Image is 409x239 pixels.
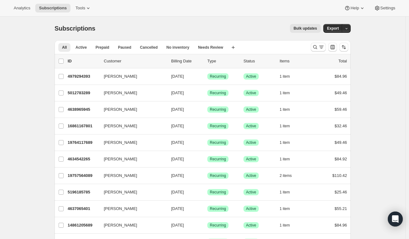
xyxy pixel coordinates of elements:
[68,222,99,228] p: 14861205689
[118,45,131,50] span: Paused
[280,107,290,112] span: 1 item
[246,206,256,211] span: Active
[104,173,137,179] span: [PERSON_NAME]
[334,107,347,112] span: $59.46
[104,90,137,96] span: [PERSON_NAME]
[334,206,347,211] span: $55.21
[280,188,297,197] button: 1 item
[210,223,226,228] span: Recurring
[68,139,99,146] p: 19764117689
[68,105,347,114] div: 4638965945[PERSON_NAME][DATE]SuccessRecurringSuccessActive1 item$59.46
[246,74,256,79] span: Active
[68,171,347,180] div: 19757564089[PERSON_NAME][DATE]SuccessRecurringSuccessActive2 items$110.42
[10,4,34,12] button: Analytics
[280,221,297,230] button: 1 item
[72,4,95,12] button: Tools
[280,157,290,162] span: 1 item
[311,43,326,51] button: Search and filter results
[280,89,297,97] button: 1 item
[68,72,347,81] div: 4979294393[PERSON_NAME][DATE]SuccessRecurringSuccessActive1 item$84.96
[380,6,395,11] span: Settings
[68,204,347,213] div: 4637065401[PERSON_NAME][DATE]SuccessRecurringSuccessActive1 item$55.21
[350,6,359,11] span: Help
[210,190,226,195] span: Recurring
[100,71,162,81] button: [PERSON_NAME]
[388,212,403,227] div: Open Intercom Messenger
[171,140,184,145] span: [DATE]
[104,58,166,64] p: Customer
[104,156,137,162] span: [PERSON_NAME]
[171,206,184,211] span: [DATE]
[334,140,347,145] span: $49.46
[68,73,99,80] p: 4979294393
[39,6,67,11] span: Subscriptions
[280,223,290,228] span: 1 item
[246,90,256,95] span: Active
[210,107,226,112] span: Recurring
[334,74,347,79] span: $84.96
[75,6,85,11] span: Tools
[280,173,292,178] span: 2 items
[68,58,99,64] p: ID
[68,122,347,130] div: 16861167801[PERSON_NAME][DATE]SuccessRecurringSuccessActive1 item$32.46
[68,156,99,162] p: 4634542265
[210,124,226,129] span: Recurring
[171,58,202,64] p: Billing Date
[334,223,347,227] span: $84.96
[280,171,299,180] button: 2 items
[171,90,184,95] span: [DATE]
[280,138,297,147] button: 1 item
[246,107,256,112] span: Active
[104,139,137,146] span: [PERSON_NAME]
[171,223,184,227] span: [DATE]
[68,221,347,230] div: 14861205689[PERSON_NAME][DATE]SuccessRecurringSuccessActive1 item$84.96
[246,124,256,129] span: Active
[246,223,256,228] span: Active
[334,157,347,161] span: $84.92
[332,173,347,178] span: $110.42
[171,190,184,194] span: [DATE]
[68,58,347,64] div: IDCustomerBilling DateTypeStatusItemsTotal
[280,190,290,195] span: 1 item
[210,90,226,95] span: Recurring
[340,4,369,12] button: Help
[334,124,347,128] span: $32.46
[327,26,339,31] span: Export
[171,124,184,128] span: [DATE]
[100,187,162,197] button: [PERSON_NAME]
[210,173,226,178] span: Recurring
[246,157,256,162] span: Active
[171,157,184,161] span: [DATE]
[280,58,311,64] div: Items
[68,106,99,113] p: 4638965945
[290,24,321,33] button: Bulk updates
[55,25,95,32] span: Subscriptions
[280,155,297,163] button: 1 item
[100,171,162,181] button: [PERSON_NAME]
[280,140,290,145] span: 1 item
[246,140,256,145] span: Active
[339,43,348,51] button: Sort the results
[210,140,226,145] span: Recurring
[68,123,99,129] p: 16861167801
[166,45,189,50] span: No inventory
[323,24,343,33] button: Export
[95,45,109,50] span: Prepaid
[243,58,275,64] p: Status
[171,173,184,178] span: [DATE]
[280,122,297,130] button: 1 item
[104,106,137,113] span: [PERSON_NAME]
[210,206,226,211] span: Recurring
[171,74,184,79] span: [DATE]
[35,4,70,12] button: Subscriptions
[68,155,347,163] div: 4634542265[PERSON_NAME][DATE]SuccessRecurringSuccessActive1 item$84.92
[246,173,256,178] span: Active
[14,6,30,11] span: Analytics
[104,206,137,212] span: [PERSON_NAME]
[68,138,347,147] div: 19764117689[PERSON_NAME][DATE]SuccessRecurringSuccessActive1 item$49.46
[100,121,162,131] button: [PERSON_NAME]
[68,173,99,179] p: 19757564089
[246,190,256,195] span: Active
[100,204,162,214] button: [PERSON_NAME]
[280,90,290,95] span: 1 item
